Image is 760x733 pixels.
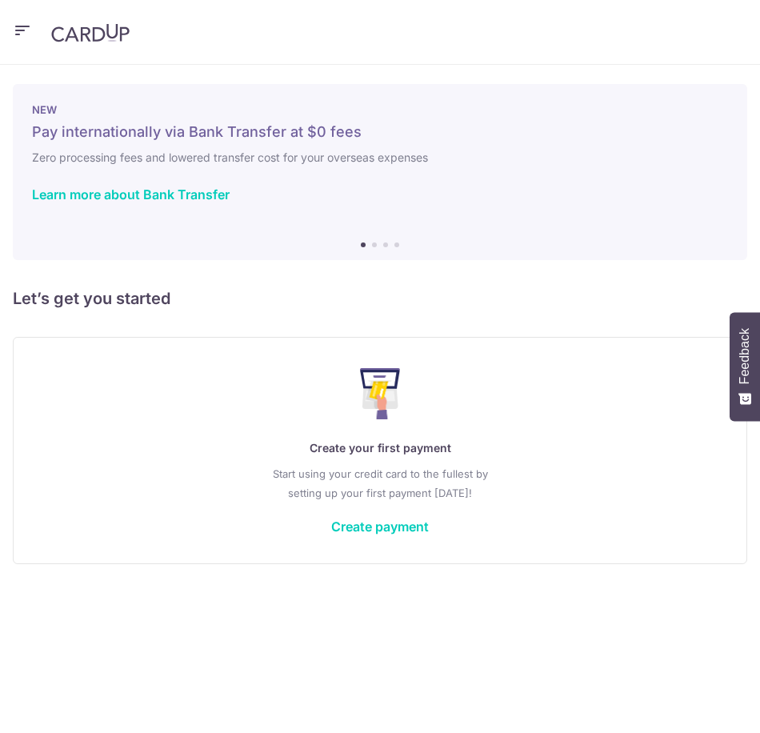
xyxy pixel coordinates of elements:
[51,23,130,42] img: CardUp
[46,464,714,503] p: Start using your credit card to the fullest by setting up your first payment [DATE]!
[46,439,714,458] p: Create your first payment
[13,286,747,311] h5: Let’s get you started
[738,328,752,384] span: Feedback
[32,148,728,167] h6: Zero processing fees and lowered transfer cost for your overseas expenses
[360,368,401,419] img: Make Payment
[730,312,760,421] button: Feedback - Show survey
[32,122,728,142] h5: Pay internationally via Bank Transfer at $0 fees
[32,186,230,202] a: Learn more about Bank Transfer
[32,103,728,116] p: NEW
[331,519,429,535] a: Create payment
